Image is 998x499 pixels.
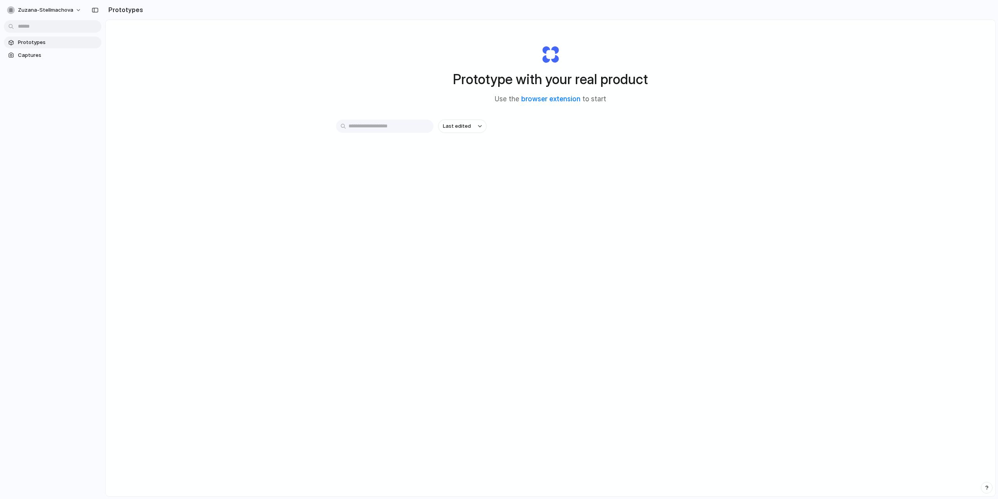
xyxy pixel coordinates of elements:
a: browser extension [521,95,580,103]
button: zuzana-stellmachova [4,4,85,16]
button: Last edited [438,120,487,133]
h2: Prototypes [105,5,143,14]
a: Captures [4,49,101,61]
h1: Prototype with your real product [453,69,648,90]
span: Captures [18,51,98,59]
span: zuzana-stellmachova [18,6,73,14]
span: Prototypes [18,39,98,46]
span: Last edited [443,122,471,130]
a: Prototypes [4,37,101,48]
span: Use the to start [495,94,606,104]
